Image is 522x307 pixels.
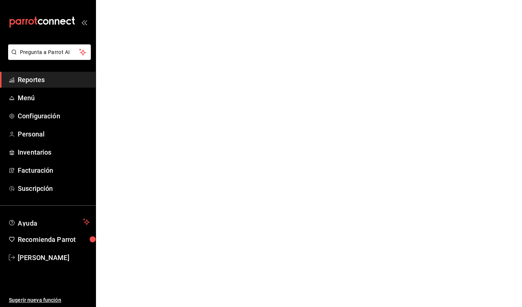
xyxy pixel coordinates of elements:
span: Ayuda [18,217,80,226]
span: Personal [18,129,90,139]
span: Reportes [18,75,90,85]
button: open_drawer_menu [81,19,87,25]
span: Menú [18,93,90,103]
span: Inventarios [18,147,90,157]
span: Configuración [18,111,90,121]
span: [PERSON_NAME] [18,253,90,263]
span: Suscripción [18,183,90,193]
span: Pregunta a Parrot AI [20,48,79,56]
span: Facturación [18,165,90,175]
button: Pregunta a Parrot AI [8,44,91,60]
span: Sugerir nueva función [9,296,90,304]
span: Recomienda Parrot [18,235,90,244]
a: Pregunta a Parrot AI [5,54,91,61]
